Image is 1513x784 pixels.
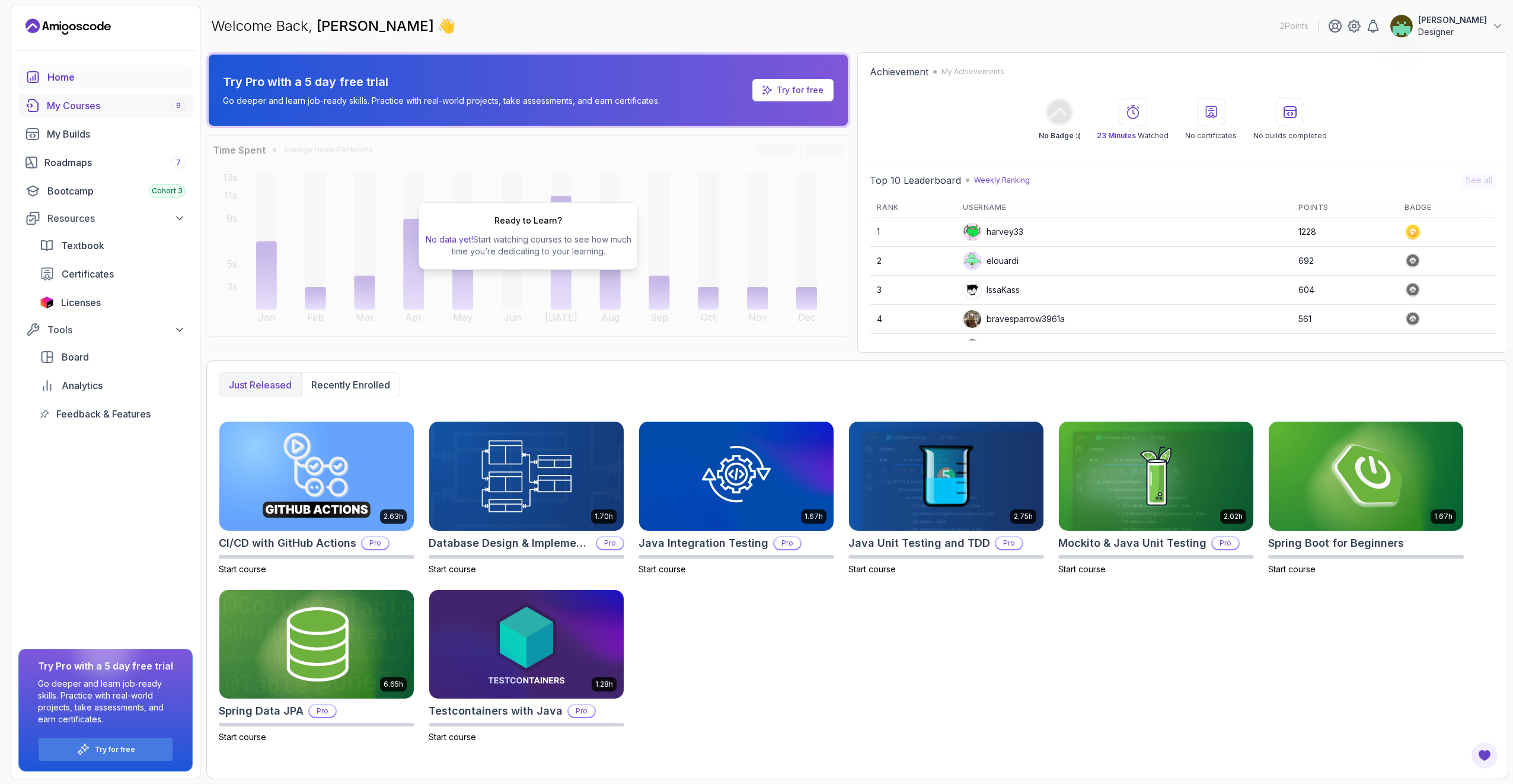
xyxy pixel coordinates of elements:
[38,737,173,761] button: Try for free
[33,234,193,257] a: textbook
[1059,422,1253,531] img: Mockito & Java Unit Testing card
[595,512,613,521] p: 1.70h
[429,589,624,744] a: Testcontainers with Java card1.28hTestcontainers with JavaProStart course
[384,512,403,521] p: 2.63h
[974,176,1030,185] p: Weekly Ranking
[18,319,193,340] button: Tools
[429,422,624,531] img: Database Design & Implementation card
[1280,20,1308,32] p: 2 Points
[963,339,1030,358] div: Apply5489
[61,295,101,310] span: Licenses
[18,208,193,229] button: Resources
[1291,276,1397,305] td: 604
[309,705,336,717] p: Pro
[429,590,624,699] img: Testcontainers with Java card
[774,537,800,549] p: Pro
[1058,564,1106,574] span: Start course
[47,98,186,113] div: My Courses
[1291,247,1397,276] td: 692
[18,122,193,146] a: builds
[848,535,990,552] h2: Java Unit Testing and TDD
[219,732,266,742] span: Start course
[870,198,956,218] th: Rank
[223,95,660,107] p: Go deeper and learn job-ready skills. Practice with real-world projects, take assessments, and ea...
[1268,421,1464,575] a: Spring Boot for Beginners card1.67hSpring Boot for BeginnersStart course
[1397,198,1496,218] th: Badge
[639,535,768,552] h2: Java Integration Testing
[229,378,292,392] p: Just released
[849,422,1043,531] img: Java Unit Testing and TDD card
[963,222,1023,241] div: harvey33
[1039,131,1080,141] p: No Badge :(
[963,281,1020,299] div: IssaKass
[870,173,961,187] h2: Top 10 Leaderboard
[38,678,173,725] p: Go deeper and learn job-ready skills. Practice with real-world projects, take assessments, and ea...
[62,350,89,364] span: Board
[44,155,186,170] div: Roadmaps
[424,234,633,257] p: Start watching courses to see how much time you’re dedicating to your learning.
[1291,218,1397,247] td: 1228
[870,247,956,276] td: 2
[95,745,135,754] a: Try for free
[47,70,186,84] div: Home
[211,17,455,36] p: Welcome Back,
[362,537,388,549] p: Pro
[301,373,400,397] button: Recently enrolled
[429,732,476,742] span: Start course
[752,79,834,101] a: Try for free
[1470,741,1499,770] button: Open Feedback Button
[956,198,1291,218] th: Username
[18,151,193,174] a: roadmaps
[438,17,455,36] span: 👋
[870,65,928,79] h2: Achievement
[1418,26,1487,38] p: Designer
[311,378,390,392] p: Recently enrolled
[639,421,834,575] a: Java Integration Testing card1.67hJava Integration TestingProStart course
[1291,334,1397,363] td: 416
[219,590,414,699] img: Spring Data JPA card
[18,94,193,117] a: courses
[1224,512,1243,521] p: 2.02h
[61,238,104,253] span: Textbook
[870,276,956,305] td: 3
[1390,15,1413,37] img: user profile image
[47,127,186,141] div: My Builds
[429,564,476,574] span: Start course
[639,422,834,531] img: Java Integration Testing card
[1058,535,1206,552] h2: Mockito & Java Unit Testing
[1291,198,1397,218] th: Points
[941,67,1004,77] p: My Achievements
[1291,305,1397,334] td: 561
[595,680,613,689] p: 1.28h
[1434,512,1453,521] p: 1.67h
[62,267,114,281] span: Certificates
[805,512,823,521] p: 1.67h
[597,537,623,549] p: Pro
[33,402,193,426] a: feedback
[18,65,193,89] a: home
[47,211,186,225] div: Resources
[219,373,301,397] button: Just released
[33,291,193,314] a: licenses
[1097,131,1136,140] span: 23 Minutes
[18,179,193,203] a: bootcamp
[219,703,304,719] h2: Spring Data JPA
[1014,512,1033,521] p: 2.75h
[33,374,193,397] a: analytics
[426,234,473,244] span: No data yet!
[219,422,414,531] img: CI/CD with GitHub Actions card
[963,252,981,270] img: default monster avatar
[1212,537,1239,549] p: Pro
[1185,131,1237,141] p: No certificates
[1253,131,1327,141] p: No builds completed
[1390,14,1504,38] button: user profile image[PERSON_NAME]Designer
[777,84,823,96] p: Try for free
[963,310,1065,329] div: bravesparrow3961a
[1097,131,1169,141] p: Watched
[176,101,181,110] span: 9
[219,535,356,552] h2: CI/CD with GitHub Actions
[1462,172,1496,189] button: See all
[223,74,660,90] p: Try Pro with a 5 day free trial
[176,158,181,167] span: 7
[494,215,562,227] h2: Ready to Learn?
